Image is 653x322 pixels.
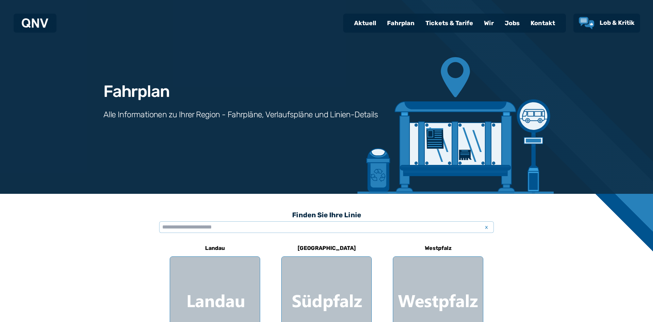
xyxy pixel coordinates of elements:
a: Aktuell [349,14,382,32]
a: Jobs [499,14,525,32]
h6: Westpfalz [422,243,454,254]
a: Wir [479,14,499,32]
a: QNV Logo [22,16,48,30]
h3: Alle Informationen zu Ihrer Region - Fahrpläne, Verlaufspläne und Linien-Details [103,109,378,120]
span: x [482,223,491,231]
img: QNV Logo [22,18,48,28]
h6: [GEOGRAPHIC_DATA] [295,243,358,254]
h3: Finden Sie Ihre Linie [159,207,494,222]
a: Lob & Kritik [579,17,635,29]
span: Lob & Kritik [600,19,635,27]
a: Kontakt [525,14,560,32]
a: Tickets & Tarife [420,14,479,32]
a: Fahrplan [382,14,420,32]
h6: Landau [202,243,228,254]
h1: Fahrplan [103,83,169,100]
